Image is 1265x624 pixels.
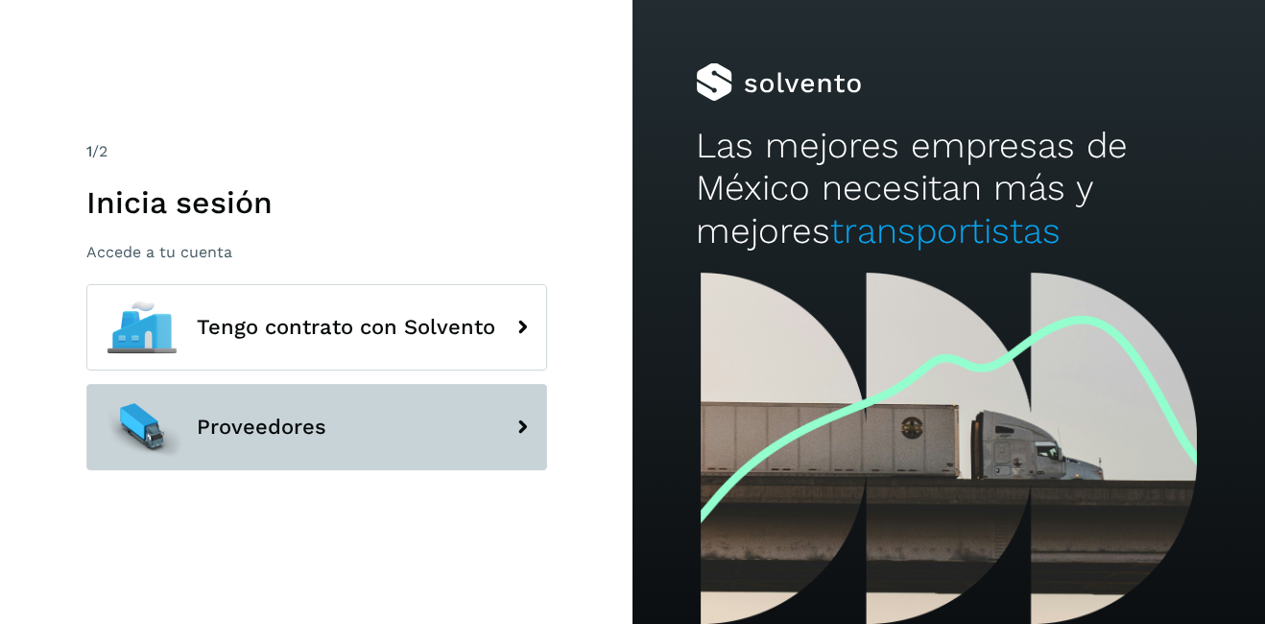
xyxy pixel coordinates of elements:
[197,416,326,439] span: Proveedores
[696,125,1202,252] h2: Las mejores empresas de México necesitan más y mejores
[86,384,547,470] button: Proveedores
[86,284,547,371] button: Tengo contrato con Solvento
[86,243,547,261] p: Accede a tu cuenta
[830,210,1061,252] span: transportistas
[86,142,92,160] span: 1
[86,140,547,163] div: /2
[86,184,547,221] h1: Inicia sesión
[197,316,495,339] span: Tengo contrato con Solvento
